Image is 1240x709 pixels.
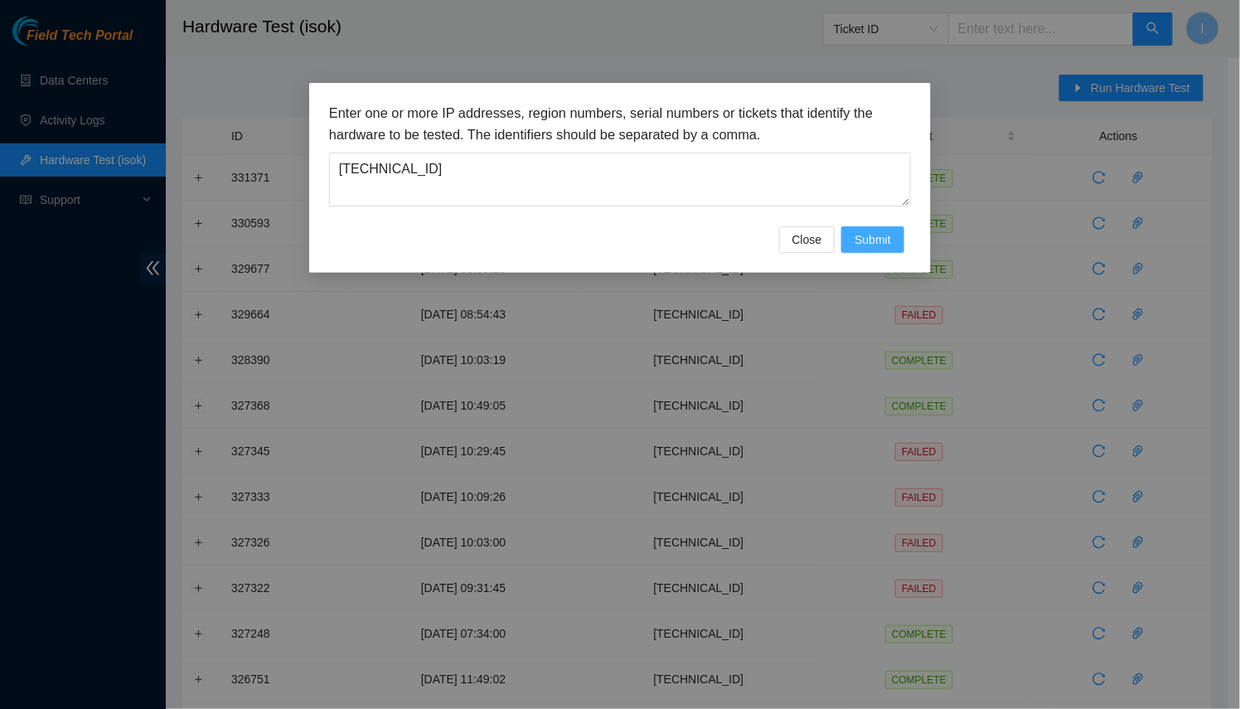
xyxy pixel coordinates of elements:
button: Submit [841,226,904,253]
textarea: [TECHNICAL_ID] [329,153,911,206]
span: Submit [855,231,891,249]
button: Close [779,226,836,253]
h3: Enter one or more IP addresses, region numbers, serial numbers or tickets that identify the hardw... [329,103,911,145]
span: Close [792,231,822,249]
